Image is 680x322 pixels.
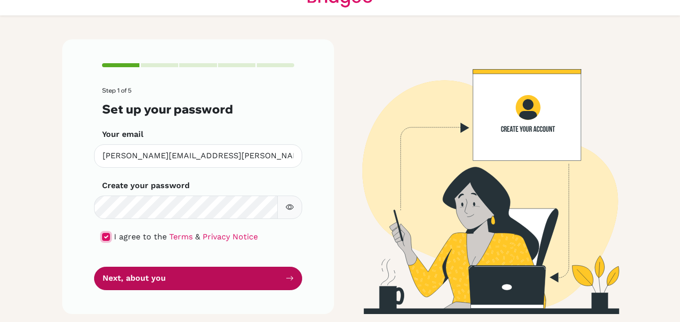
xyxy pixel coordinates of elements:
[94,267,302,290] button: Next, about you
[195,232,200,241] span: &
[102,180,190,192] label: Create your password
[203,232,258,241] a: Privacy Notice
[102,87,131,94] span: Step 1 of 5
[114,232,167,241] span: I agree to the
[102,102,294,116] h3: Set up your password
[102,128,143,140] label: Your email
[94,144,302,168] input: Insert your email*
[169,232,193,241] a: Terms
